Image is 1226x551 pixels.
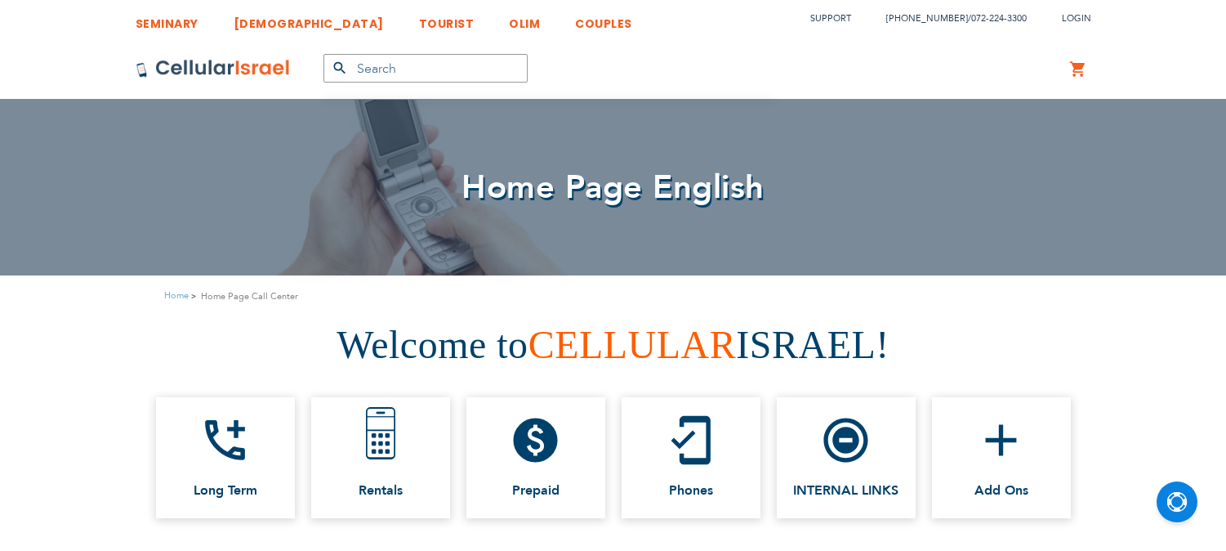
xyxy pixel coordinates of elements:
[575,4,632,34] a: COUPLES
[156,397,295,518] a: add_ic_call Long Term
[359,483,403,498] span: Rentals
[777,397,916,518] a: do_not_disturb_on_total_silence INTERNAL LINKS
[528,323,737,366] span: CELLULAR
[12,317,1214,374] h1: Welcome to ISRAEL!
[136,59,291,78] img: Cellular Israel Logo
[974,483,1028,498] span: Add Ons
[164,289,189,302] a: Home
[461,165,765,210] span: Home Page English
[509,4,540,34] a: OLIM
[664,414,717,467] i: mobile_friendly
[971,12,1027,25] a: 072-224-3300
[311,397,450,518] a: Rentals
[234,4,384,34] a: [DEMOGRAPHIC_DATA]
[793,483,898,498] span: INTERNAL LINKS
[509,414,562,467] i: paid
[819,414,872,467] i: do_not_disturb_on_total_silence
[466,397,605,518] a: paid Prepaid
[1062,12,1091,25] span: Login
[886,12,968,25] a: [PHONE_NUMBER]
[419,4,475,34] a: TOURIST
[870,7,1027,30] li: /
[669,483,713,498] span: Phones
[323,54,528,83] input: Search
[622,397,760,518] a: mobile_friendly Phones
[198,414,252,467] i: add_ic_call
[932,397,1071,518] a: add Add Ons
[136,4,198,34] a: SEMINARY
[201,289,298,304] strong: Home Page Call Center
[194,483,257,498] span: Long Term
[974,414,1028,467] i: add
[810,12,851,25] a: Support
[512,483,560,498] span: Prepaid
